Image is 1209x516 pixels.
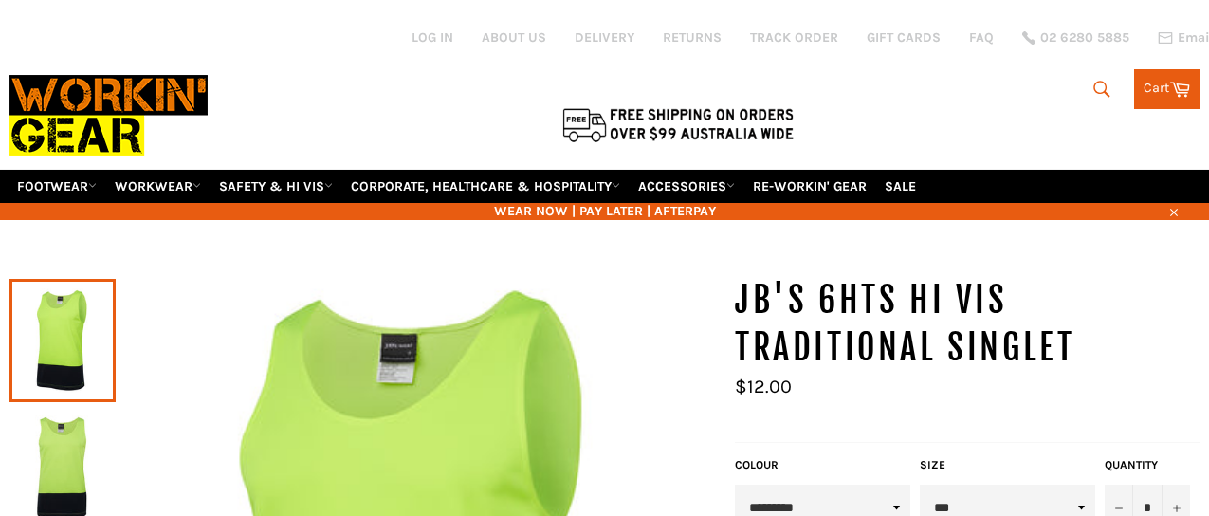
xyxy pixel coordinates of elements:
a: WORKWEAR [107,170,209,203]
a: 02 6280 5885 [1022,31,1129,45]
a: GIFT CARDS [867,28,941,46]
img: Flat $9.95 shipping Australia wide [559,104,797,144]
span: 02 6280 5885 [1040,31,1129,45]
a: CORPORATE, HEALTHCARE & HOSPITALITY [343,170,628,203]
label: Quantity [1105,457,1190,473]
a: TRACK ORDER [750,28,838,46]
a: SAFETY & HI VIS [211,170,340,203]
a: ACCESSORIES [631,170,742,203]
a: Log in [412,29,453,46]
a: Cart [1134,69,1200,109]
img: Workin Gear leaders in Workwear, Safety Boots, PPE, Uniforms. Australia's No.1 in Workwear [9,62,208,169]
a: FOOTWEAR [9,170,104,203]
h1: JB'S 6HTS Hi Vis Traditional Singlet [735,277,1200,371]
a: RETURNS [663,28,722,46]
label: COLOUR [735,457,910,473]
span: $12.00 [735,376,792,397]
a: FAQ [969,28,994,46]
a: RE-WORKIN' GEAR [745,170,874,203]
label: Size [920,457,1095,473]
span: WEAR NOW | PAY LATER | AFTERPAY [9,202,1200,220]
a: SALE [877,170,924,203]
a: DELIVERY [575,28,634,46]
a: ABOUT US [482,28,546,46]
